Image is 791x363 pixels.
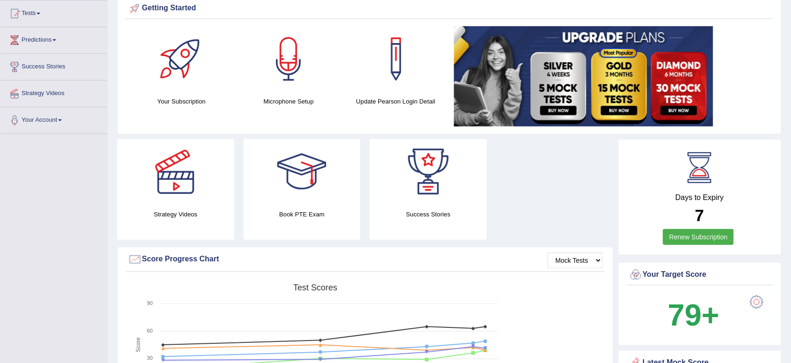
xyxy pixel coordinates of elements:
tspan: Score [135,338,142,353]
a: Renew Subscription [663,229,734,245]
a: Success Stories [0,54,107,77]
h4: Your Subscription [133,96,231,106]
b: 79+ [668,298,719,332]
b: 7 [695,206,704,224]
a: Tests [0,0,107,24]
tspan: Test scores [293,283,337,292]
a: Predictions [0,27,107,51]
h4: Days to Expiry [629,193,771,202]
text: 60 [147,328,153,333]
h4: Strategy Videos [117,209,234,219]
a: Strategy Videos [0,81,107,104]
img: small5.jpg [454,26,713,126]
div: Getting Started [128,1,771,15]
h4: Book PTE Exam [244,209,361,219]
a: Your Account [0,107,107,131]
text: 30 [147,355,153,361]
h4: Microphone Setup [240,96,338,106]
text: 90 [147,300,153,306]
div: Score Progress Chart [128,252,603,267]
div: Your Target Score [629,268,771,282]
h4: Update Pearson Login Detail [347,96,445,106]
h4: Success Stories [370,209,487,219]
